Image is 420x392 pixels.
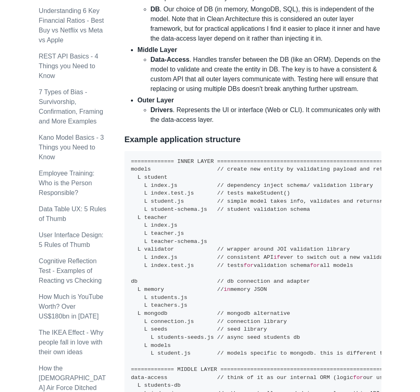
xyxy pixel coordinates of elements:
[150,4,381,43] li: . Our choice of DB (in memory, MongoDB, SQL), this is independent of the model. Note that in Clea...
[39,258,102,284] a: Cognitive Reflection Test - Examples of Reacting vs Checking
[150,56,189,63] strong: Data-Access
[39,293,103,320] a: How Much is YouTube Worth? Over US$180bn in [DATE]
[380,198,393,204] span: read
[124,134,381,145] h3: Example application structure
[244,262,253,269] span: for
[353,375,363,381] span: for
[150,105,381,125] li: . Represents the UI or interface (Web or CLI). It communicates only with the data-access layer.
[39,170,94,196] a: Employee Training: Who is the Person Responsible?
[137,46,177,53] strong: Middle Layer
[39,206,106,222] a: Data Table UX: 5 Rules of Thumb
[150,6,160,13] strong: DB
[39,134,104,160] a: Kano Model Basics - 3 Things you Need to Know
[39,89,103,125] a: 7 Types of Bias - Survivorship, Confirmation, Framing and More Examples
[39,232,103,248] a: User Interface Design: 5 Rules of Thumb
[150,55,381,94] li: . Handles transfer between the DB (like an ORM). Depends on the model to validate and create the ...
[137,97,174,104] strong: Outer Layer
[39,7,104,43] a: Understanding 6 Key Financial Ratios - Best Buy vs Netflix vs Meta vs Apple
[224,286,230,292] span: in
[310,262,320,269] span: for
[39,53,98,79] a: REST API Basics - 4 Things you Need to Know
[274,254,280,260] span: if
[150,106,173,113] strong: Drivers
[39,329,103,355] a: The IKEA Effect - Why people fall in love with their own ideas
